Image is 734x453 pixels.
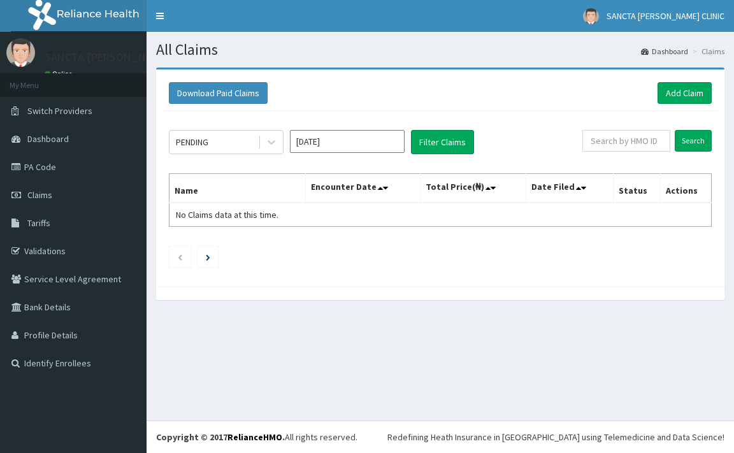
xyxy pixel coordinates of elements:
[177,251,183,262] a: Previous page
[169,174,306,203] th: Name
[27,217,50,229] span: Tariffs
[526,174,613,203] th: Date Filed
[583,8,599,24] img: User Image
[176,136,208,148] div: PENDING
[582,130,670,152] input: Search by HMO ID
[45,69,75,78] a: Online
[658,82,712,104] a: Add Claim
[613,174,660,203] th: Status
[27,189,52,201] span: Claims
[206,251,210,262] a: Next page
[290,130,405,153] input: Select Month and Year
[6,38,35,67] img: User Image
[689,46,724,57] li: Claims
[27,133,69,145] span: Dashboard
[176,209,278,220] span: No Claims data at this time.
[306,174,420,203] th: Encounter Date
[156,41,724,58] h1: All Claims
[411,130,474,154] button: Filter Claims
[675,130,712,152] input: Search
[607,10,724,22] span: SANCTA [PERSON_NAME] CLINIC
[27,105,92,117] span: Switch Providers
[420,174,526,203] th: Total Price(₦)
[227,431,282,443] a: RelianceHMO
[45,52,205,63] p: SANCTA [PERSON_NAME] CLINIC
[169,82,268,104] button: Download Paid Claims
[641,46,688,57] a: Dashboard
[156,431,285,443] strong: Copyright © 2017 .
[147,421,734,453] footer: All rights reserved.
[660,174,711,203] th: Actions
[387,431,724,443] div: Redefining Heath Insurance in [GEOGRAPHIC_DATA] using Telemedicine and Data Science!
